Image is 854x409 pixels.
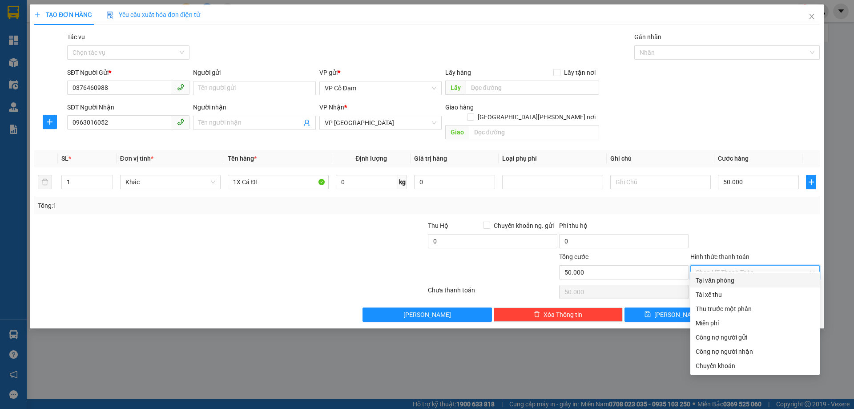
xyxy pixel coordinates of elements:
[355,155,387,162] span: Định lượng
[806,175,816,189] button: plus
[398,175,407,189] span: kg
[610,175,711,189] input: Ghi Chú
[319,104,344,111] span: VP Nhận
[445,104,474,111] span: Giao hàng
[690,253,749,260] label: Hình thức thanh toán
[120,155,153,162] span: Đơn vị tính
[106,11,200,18] span: Yêu cầu xuất hóa đơn điện tử
[414,155,447,162] span: Giá trị hàng
[193,102,315,112] div: Người nhận
[403,310,451,320] span: [PERSON_NAME]
[499,150,606,167] th: Loại phụ phí
[544,310,582,320] span: Xóa Thông tin
[228,155,257,162] span: Tên hàng
[696,304,814,314] div: Thu trước một phần
[634,33,661,40] label: Gán nhãn
[624,308,721,322] button: save[PERSON_NAME]
[325,81,436,95] span: VP Cổ Đạm
[494,308,623,322] button: deleteXóa Thông tin
[61,155,68,162] span: SL
[38,201,330,211] div: Tổng: 1
[34,12,40,18] span: plus
[607,150,714,167] th: Ghi chú
[325,116,436,130] span: VP Mỹ Đình
[177,118,184,126] span: phone
[67,68,189,77] div: SĐT Người Gửi
[696,332,814,342] div: Công nợ người gửi
[43,115,57,129] button: plus
[466,81,599,95] input: Dọc đường
[414,175,495,189] input: 0
[690,344,820,359] div: Cước gửi hàng sẽ được ghi vào công nợ của người nhận
[696,290,814,300] div: Tài xế thu
[445,81,466,95] span: Lấy
[490,221,557,231] span: Chuyển khoản ng. gửi
[67,102,189,112] div: SĐT Người Nhận
[534,311,540,318] span: delete
[718,155,749,162] span: Cước hàng
[228,175,328,189] input: VD: Bàn, Ghế
[125,175,215,189] span: Khác
[43,118,56,126] span: plus
[474,112,599,122] span: [GEOGRAPHIC_DATA][PERSON_NAME] nơi
[363,308,492,322] button: [PERSON_NAME]
[645,311,651,318] span: save
[799,4,824,29] button: Close
[106,12,113,19] img: icon
[696,347,814,356] div: Công nợ người nhận
[177,84,184,91] span: phone
[806,178,815,186] span: plus
[696,361,814,371] div: Chuyển khoản
[34,11,92,18] span: TẠO ĐƠN HÀNG
[193,68,315,77] div: Người gửi
[696,275,814,285] div: Tại văn phòng
[428,222,448,229] span: Thu Hộ
[560,68,599,77] span: Lấy tận nơi
[690,330,820,344] div: Cước gửi hàng sẽ được ghi vào công nợ của người gửi
[559,253,588,260] span: Tổng cước
[38,175,52,189] button: delete
[427,285,558,301] div: Chưa thanh toán
[445,69,471,76] span: Lấy hàng
[808,13,815,20] span: close
[696,318,814,328] div: Miễn phí
[445,125,469,139] span: Giao
[469,125,599,139] input: Dọc đường
[654,310,702,320] span: [PERSON_NAME]
[303,119,310,126] span: user-add
[67,33,85,40] label: Tác vụ
[559,221,689,234] div: Phí thu hộ
[319,68,442,77] div: VP gửi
